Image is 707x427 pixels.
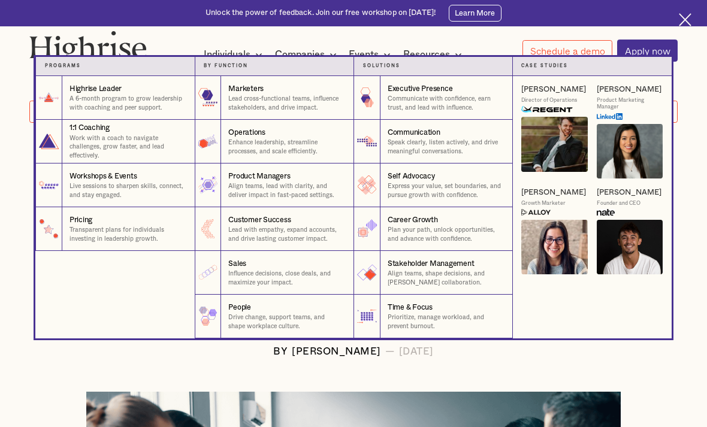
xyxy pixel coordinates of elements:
a: SalesInfluence decisions, close deals, and maximize your impact. [195,251,354,295]
div: Customer Success [228,215,291,225]
a: [PERSON_NAME] [521,84,586,95]
img: Highrise logo [29,31,146,66]
div: [DATE] [399,346,434,357]
a: Schedule a demo [522,40,612,62]
p: Transparent plans for individuals investing in leadership growth. [70,226,186,243]
a: Learn More [449,5,501,22]
p: A 6-month program to grow leadership with coaching and peer support. [70,95,186,112]
div: Growth Marketer [521,200,566,207]
div: Executive Presence [388,84,453,94]
div: Pricing [70,215,92,225]
p: Enhance leadership, streamline processes, and scale efficiently. [228,138,345,156]
a: Stakeholder ManagementAlign teams, shape decisions, and [PERSON_NAME] collaboration. [353,251,513,295]
p: Prioritize, manage workload, and prevent burnout. [388,313,503,331]
div: Sales [228,259,246,269]
strong: Case Studies [521,63,568,68]
div: Events [349,47,379,62]
div: Individuals [204,47,266,62]
div: Workshops & Events [70,171,137,181]
div: Time & Focus [388,302,433,313]
div: Founder and CEO [597,200,640,207]
p: Speak clearly, listen actively, and drive meaningful conversations. [388,138,503,156]
p: Lead with empathy, expand accounts, and drive lasting customer impact. [228,226,345,243]
div: Marketers [228,84,264,94]
div: BY [273,346,288,357]
div: Operations [228,128,265,138]
a: MarketersLead cross-functional teams, influence stakeholders, and drive impact. [195,76,354,120]
a: [PERSON_NAME] [521,187,586,198]
div: Communication [388,128,440,138]
div: Events [349,47,394,62]
div: Highrise Leader [70,84,122,94]
p: Align teams, lead with clarity, and deliver impact in fast-paced settings. [228,182,345,199]
p: Drive change, support teams, and shape workplace culture. [228,313,345,331]
p: Align teams, shape decisions, and [PERSON_NAME] collaboration. [388,269,503,287]
a: Career GrowthPlan your path, unlock opportunities, and advance with confidence. [353,207,513,251]
div: Product Marketing Manager [597,97,663,111]
div: Companies [275,47,340,62]
div: [PERSON_NAME] [292,346,381,357]
div: Director of Operations [521,97,577,104]
nav: Individuals [4,57,704,338]
a: 1:1 CoachingWork with a coach to navigate challenges, grow faster, and lead effectively. [35,120,195,163]
p: Influence decisions, close deals, and maximize your impact. [228,269,345,287]
a: Customer SuccessLead with empathy, expand accounts, and drive lasting customer impact. [195,207,354,251]
div: Career Growth [388,215,438,225]
a: PricingTransparent plans for individuals investing in leadership growth. [35,207,195,251]
p: Plan your path, unlock opportunities, and advance with confidence. [388,226,503,243]
div: Self Advocacy [388,171,435,181]
div: Individuals [204,47,250,62]
div: — [385,346,395,357]
a: Apply now [617,40,678,61]
p: Lead cross-functional teams, influence stakeholders, and drive impact. [228,95,345,112]
div: Resources [403,47,466,62]
div: Product Managers [228,171,290,181]
a: Self AdvocacyExpress your value, set boundaries, and pursue growth with confidence. [353,163,513,207]
p: Live sessions to sharpen skills, connect, and stay engaged. [70,182,186,199]
a: Product ManagersAlign teams, lead with clarity, and deliver impact in fast-paced settings. [195,163,354,207]
strong: by function [204,63,248,68]
a: OperationsEnhance leadership, streamline processes, and scale efficiently. [195,120,354,163]
a: [PERSON_NAME] [597,187,661,198]
strong: Programs [45,63,81,68]
img: Cross icon [679,13,692,26]
div: Stakeholder Management [388,259,475,269]
a: Highrise LeaderA 6-month program to grow leadership with coaching and peer support. [35,76,195,120]
a: Workshops & EventsLive sessions to sharpen skills, connect, and stay engaged. [35,163,195,207]
a: PeopleDrive change, support teams, and shape workplace culture. [195,295,354,338]
a: Time & FocusPrioritize, manage workload, and prevent burnout. [353,295,513,338]
div: Resources [403,47,450,62]
div: Companies [275,47,325,62]
a: Executive PresenceCommunicate with confidence, earn trust, and lead with influence. [353,76,513,120]
div: Unlock the power of feedback. Join our free workshop on [DATE]! [206,8,436,18]
div: 1:1 Coaching [70,123,110,133]
p: Work with a coach to navigate challenges, grow faster, and lead effectively. [70,134,186,160]
a: CommunicationSpeak clearly, listen actively, and drive meaningful conversations. [353,120,513,163]
p: Express your value, set boundaries, and pursue growth with confidence. [388,182,503,199]
p: Communicate with confidence, earn trust, and lead with influence. [388,95,503,112]
div: People [228,302,251,313]
a: [PERSON_NAME] [597,84,661,95]
strong: Solutions [363,63,400,68]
